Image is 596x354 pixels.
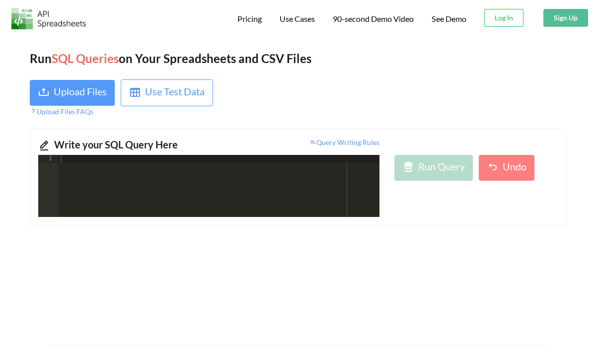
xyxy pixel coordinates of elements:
[38,155,59,163] div: 1
[30,80,115,106] button: Upload Files
[394,155,473,181] button: Run Query
[503,159,526,177] div: Undo
[237,14,262,23] span: Pricing
[145,84,205,102] div: Use Test Data
[280,14,315,23] span: Use Cases
[30,107,93,116] span: Upload Files FAQs
[11,8,86,29] img: Logo.png
[54,137,202,155] div: Write your SQL Query Here
[418,159,465,177] div: Run Query
[484,9,523,27] button: Log In
[479,155,534,181] button: Undo
[52,51,119,66] span: SQL Queries
[54,84,107,102] div: Upload Files
[333,15,414,23] span: 90-second Demo Video
[309,138,379,146] span: Query Writing Rules
[30,50,566,68] div: Run on Your Spreadsheets and CSV Files
[432,14,466,24] a: See Demo
[543,9,588,27] button: Sign Up
[121,79,213,106] button: Use Test Data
